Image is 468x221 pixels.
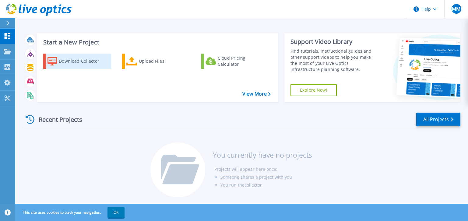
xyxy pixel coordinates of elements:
div: Support Video Library [290,38,379,46]
button: OK [107,207,125,218]
li: Projects will appear here once: [214,165,312,173]
div: Find tutorials, instructional guides and other support videos to help you make the most of your L... [290,48,379,72]
a: Upload Files [122,54,190,69]
a: Cloud Pricing Calculator [201,54,269,69]
a: Explore Now! [290,84,337,96]
span: MM [452,6,460,11]
div: Upload Files [139,55,188,67]
div: Recent Projects [23,112,90,127]
span: This site uses cookies to track your navigation. [17,207,125,218]
div: Download Collector [59,55,107,67]
h3: Start a New Project [43,39,270,46]
div: Cloud Pricing Calculator [218,55,266,67]
a: All Projects [416,113,460,126]
a: Download Collector [43,54,111,69]
li: You run the [220,181,312,189]
a: collector [245,182,262,188]
h3: You currently have no projects [213,152,312,158]
li: Someone shares a project with you [220,173,312,181]
a: View More [242,91,271,97]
